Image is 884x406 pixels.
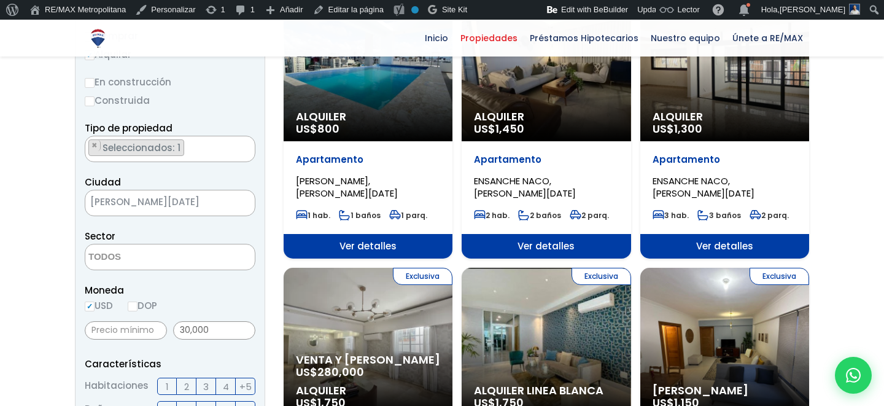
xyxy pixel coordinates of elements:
button: Remove item [89,140,101,151]
span: US$ [296,364,364,380]
span: × [91,140,98,151]
span: Ver detalles [284,234,452,259]
span: 2 baños [518,210,561,221]
span: ENSANCHE NACO, [PERSON_NAME][DATE] [653,174,754,200]
span: Alquiler [296,385,440,397]
label: USD [85,298,113,313]
input: Precio mínimo [85,321,167,340]
span: Únete a RE/MAX [726,29,809,47]
span: +5 [239,379,252,394]
textarea: Search [85,136,92,163]
span: 1 [166,379,169,394]
span: Nuestro equipo [645,29,726,47]
span: ENSANCHE NACO, [PERSON_NAME][DATE] [474,174,576,200]
span: 1 baños [339,210,381,221]
button: Remove all items [224,193,242,213]
span: SANTO DOMINGO DE GUZMÁN [85,193,224,211]
span: 280,000 [317,364,364,380]
a: Inicio [419,20,454,57]
input: USD [85,302,95,311]
span: 3 [203,379,209,394]
span: 800 [317,121,339,136]
span: 1 hab. [296,210,330,221]
span: Tipo de propiedad [85,122,173,135]
span: 1 parq. [389,210,427,221]
span: Venta y [PERSON_NAME] [296,354,440,366]
span: Seleccionados: 1 [101,141,184,154]
span: Alquiler [474,111,618,123]
p: Apartamento [474,154,618,166]
label: Construida [85,93,255,108]
input: Construida [85,96,95,106]
textarea: Search [85,244,204,271]
a: Propiedades [454,20,524,57]
span: Habitaciones [85,378,149,395]
span: Alquiler Linea Blanca [474,385,618,397]
span: Propiedades [454,29,524,47]
input: En construcción [85,78,95,88]
span: Alquiler [296,111,440,123]
span: Alquiler [653,111,797,123]
span: US$ [653,121,702,136]
span: 2 hab. [474,210,510,221]
span: [PERSON_NAME] [653,385,797,397]
input: DOP [128,302,138,311]
span: 2 parq. [750,210,789,221]
p: Características [85,356,255,372]
li: APARTAMENTO [88,139,184,156]
span: Préstamos Hipotecarios [524,29,645,47]
img: Visitas de 48 horas. Haz clic para ver más estadísticas del sitio. [478,2,547,17]
img: Logo de REMAX [87,28,109,49]
a: Préstamos Hipotecarios [524,20,645,57]
span: Moneda [85,283,255,298]
span: Exclusiva [750,268,809,285]
span: Site Kit [442,5,467,14]
span: 1,450 [495,121,524,136]
span: US$ [296,121,339,136]
span: 3 baños [697,210,741,221]
span: Ver detalles [640,234,809,259]
span: US$ [474,121,524,136]
a: Únete a RE/MAX [726,20,809,57]
span: [PERSON_NAME], [PERSON_NAME][DATE] [296,174,398,200]
span: Exclusiva [393,268,452,285]
span: Ciudad [85,176,121,189]
p: Apartamento [653,154,797,166]
input: Precio máximo [173,321,255,340]
span: 2 parq. [570,210,609,221]
span: × [242,140,248,151]
span: × [236,198,242,209]
span: Inicio [419,29,454,47]
span: Ver detalles [462,234,630,259]
p: Apartamento [296,154,440,166]
span: 4 [223,379,229,394]
button: Remove all items [241,139,249,152]
a: RE/MAX Metropolitana [87,20,109,57]
span: 1,300 [674,121,702,136]
span: SANTO DOMINGO DE GUZMÁN [85,190,255,216]
label: En construcción [85,74,255,90]
span: Exclusiva [572,268,631,285]
label: DOP [128,298,157,313]
span: 3 hab. [653,210,689,221]
span: [PERSON_NAME] [780,5,845,14]
a: Nuestro equipo [645,20,726,57]
span: 2 [184,379,189,394]
span: Sector [85,230,115,243]
div: No indexar [411,6,419,14]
